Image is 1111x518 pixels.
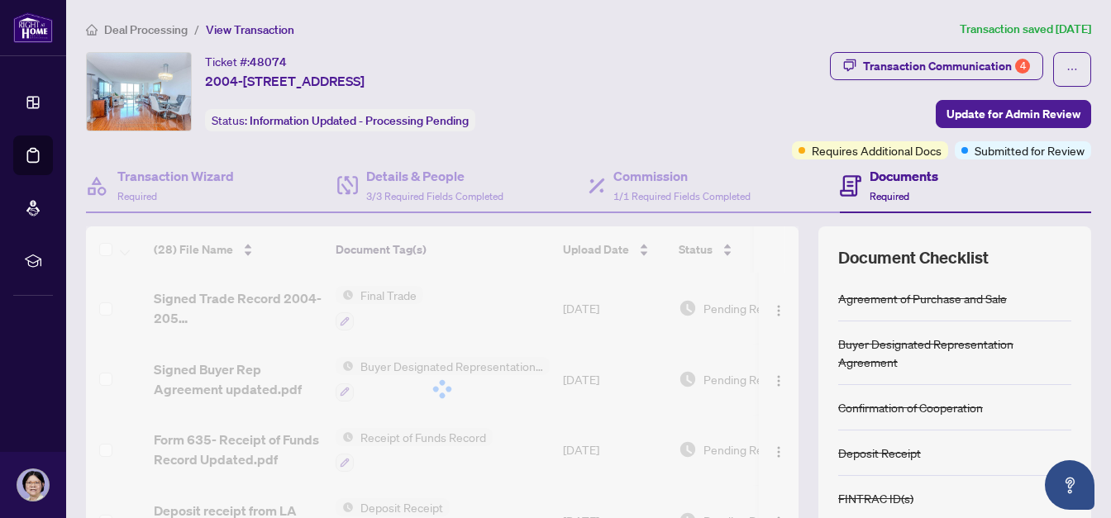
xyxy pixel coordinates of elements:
button: Transaction Communication4 [830,52,1043,80]
div: Transaction Communication [863,53,1030,79]
span: 1/1 Required Fields Completed [613,190,751,202]
article: Transaction saved [DATE] [960,20,1091,39]
div: Deposit Receipt [838,444,921,462]
span: ellipsis [1066,64,1078,75]
span: Required [870,190,909,202]
span: Document Checklist [838,246,989,269]
span: Submitted for Review [975,141,1085,159]
div: Buyer Designated Representation Agreement [838,335,1071,371]
h4: Documents [870,166,938,186]
div: Ticket #: [205,52,287,71]
button: Open asap [1045,460,1094,510]
button: Update for Admin Review [936,100,1091,128]
div: Agreement of Purchase and Sale [838,289,1007,307]
span: Information Updated - Processing Pending [250,113,469,128]
div: Confirmation of Cooperation [838,398,983,416]
h4: Details & People [366,166,503,186]
span: home [86,24,98,36]
div: FINTRAC ID(s) [838,489,913,507]
h4: Commission [613,166,751,186]
img: Profile Icon [17,469,49,501]
img: IMG-C12324315_1.jpg [87,53,191,131]
span: Update for Admin Review [946,101,1080,127]
h4: Transaction Wizard [117,166,234,186]
div: 4 [1015,59,1030,74]
span: View Transaction [206,22,294,37]
img: logo [13,12,53,43]
span: 3/3 Required Fields Completed [366,190,503,202]
span: Requires Additional Docs [812,141,942,159]
span: Deal Processing [104,22,188,37]
span: Required [117,190,157,202]
div: Status: [205,109,475,131]
span: 2004-[STREET_ADDRESS] [205,71,365,91]
span: 48074 [250,55,287,69]
li: / [194,20,199,39]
